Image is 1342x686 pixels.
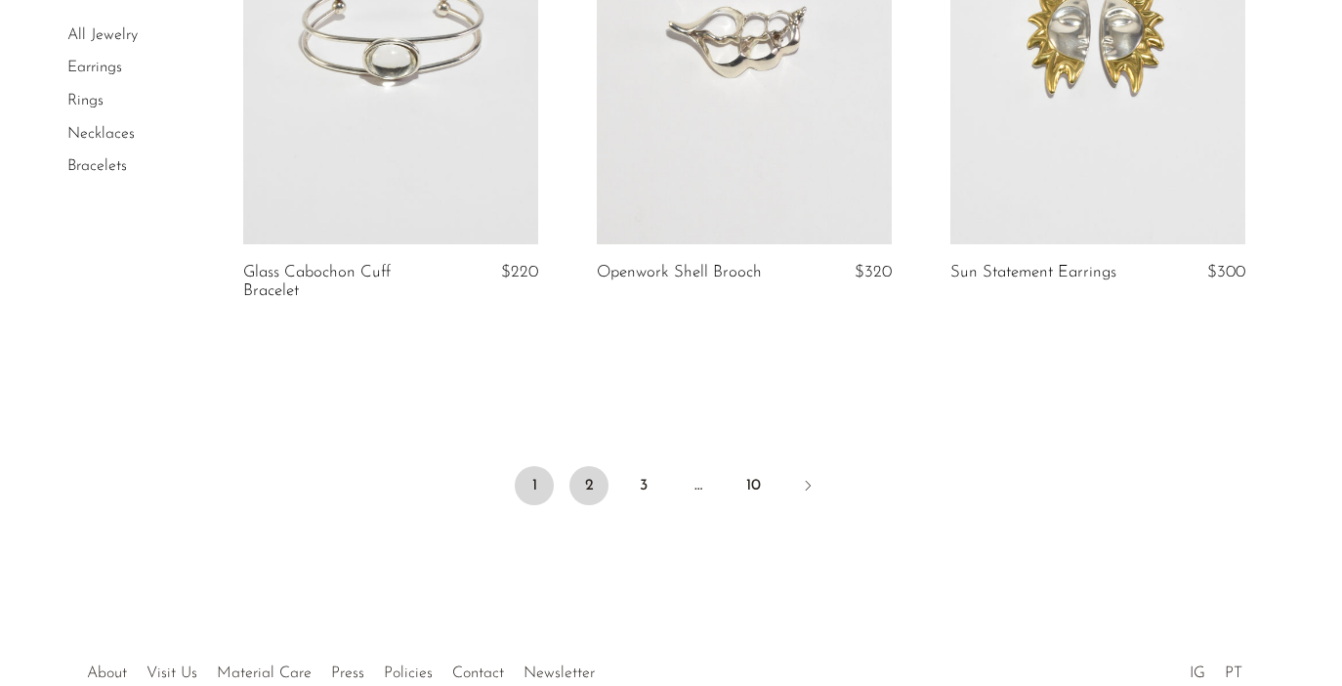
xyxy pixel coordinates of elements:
[679,466,718,505] span: …
[67,93,104,108] a: Rings
[87,665,127,681] a: About
[1190,665,1205,681] a: IG
[384,665,433,681] a: Policies
[950,264,1116,281] a: Sun Statement Earrings
[331,665,364,681] a: Press
[855,264,892,280] span: $320
[788,466,827,509] a: Next
[1225,665,1242,681] a: PT
[515,466,554,505] span: 1
[147,665,197,681] a: Visit Us
[452,665,504,681] a: Contact
[67,61,122,76] a: Earrings
[67,27,138,43] a: All Jewelry
[67,126,135,142] a: Necklaces
[624,466,663,505] a: 3
[217,665,312,681] a: Material Care
[734,466,773,505] a: 10
[569,466,608,505] a: 2
[243,264,439,300] a: Glass Cabochon Cuff Bracelet
[501,264,538,280] span: $220
[67,158,127,174] a: Bracelets
[1207,264,1245,280] span: $300
[597,264,762,281] a: Openwork Shell Brooch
